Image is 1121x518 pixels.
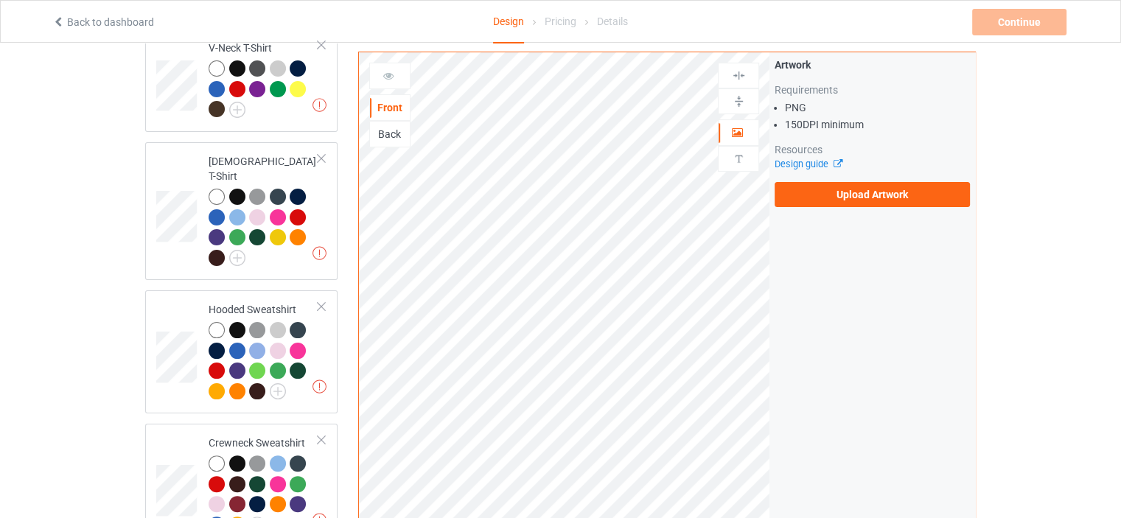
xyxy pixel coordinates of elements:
[229,250,245,266] img: svg+xml;base64,PD94bWwgdmVyc2lvbj0iMS4wIiBlbmNvZGluZz0iVVRGLTgiPz4KPHN2ZyB3aWR0aD0iMjJweCIgaGVpZ2...
[312,379,326,393] img: exclamation icon
[775,83,970,97] div: Requirements
[775,182,970,207] label: Upload Artwork
[785,100,970,115] li: PNG
[493,1,524,43] div: Design
[312,246,326,260] img: exclamation icon
[775,57,970,72] div: Artwork
[209,41,318,116] div: V-Neck T-Shirt
[52,16,154,28] a: Back to dashboard
[145,290,338,413] div: Hooded Sweatshirt
[145,142,338,280] div: [DEMOGRAPHIC_DATA] T-Shirt
[732,152,746,166] img: svg%3E%0A
[545,1,576,42] div: Pricing
[775,142,970,157] div: Resources
[370,127,410,141] div: Back
[229,102,245,118] img: svg+xml;base64,PD94bWwgdmVyc2lvbj0iMS4wIiBlbmNvZGluZz0iVVRGLTgiPz4KPHN2ZyB3aWR0aD0iMjJweCIgaGVpZ2...
[370,100,410,115] div: Front
[209,302,318,398] div: Hooded Sweatshirt
[270,383,286,399] img: svg+xml;base64,PD94bWwgdmVyc2lvbj0iMS4wIiBlbmNvZGluZz0iVVRGLTgiPz4KPHN2ZyB3aWR0aD0iMjJweCIgaGVpZ2...
[145,29,338,132] div: V-Neck T-Shirt
[597,1,628,42] div: Details
[775,158,842,169] a: Design guide
[312,98,326,112] img: exclamation icon
[209,154,318,265] div: [DEMOGRAPHIC_DATA] T-Shirt
[785,117,970,132] li: 150 DPI minimum
[732,94,746,108] img: svg%3E%0A
[732,69,746,83] img: svg%3E%0A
